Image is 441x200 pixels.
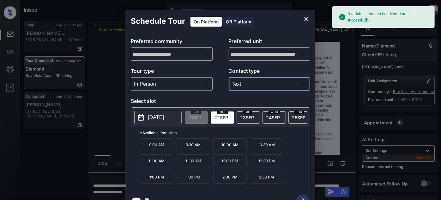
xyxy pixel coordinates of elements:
[243,110,252,114] span: tue
[213,187,247,200] p: 4:00 PM
[140,171,173,184] p: 1:00 PM
[230,79,309,89] div: Text
[223,17,254,27] div: Off Platform
[132,79,211,89] div: In Person
[214,115,228,120] span: 22 SEP
[177,187,210,200] p: 3:30 PM
[217,110,228,114] span: mon
[288,111,312,124] div: date-select
[213,154,247,167] p: 12:00 PM
[140,187,173,200] p: 3:00 PM
[263,111,286,124] div: date-select
[131,67,213,77] p: Tour type
[134,111,182,124] button: [DATE]
[213,138,247,151] p: 10:00 AM
[140,127,310,138] p: *Available time slots
[339,8,430,26] div: Available slots fetched from knock successfully
[250,138,283,151] p: 10:30 AM
[131,37,213,47] p: Preferred community
[177,171,210,184] p: 1:30 PM
[300,13,313,25] button: close
[237,111,260,124] div: date-select
[250,171,283,184] p: 2:30 PM
[177,154,210,167] p: 11:30 AM
[177,138,210,151] p: 9:30 AM
[269,110,280,114] span: wed
[266,115,280,120] span: 24 SEP
[140,138,173,151] p: 9:00 AM
[190,17,222,27] div: On Platform
[250,154,283,167] p: 12:30 PM
[211,111,234,124] div: date-select
[213,171,247,184] p: 2:00 PM
[229,67,311,77] p: Contact type
[294,110,304,114] span: thu
[250,187,283,200] p: 4:30 PM
[140,154,173,167] p: 11:00 AM
[126,10,190,32] h2: Schedule Tour
[229,37,311,47] p: Preferred unit
[148,114,164,121] p: [DATE]
[240,115,254,120] span: 23 SEP
[131,97,310,107] p: Select slot
[292,115,305,120] span: 25 SEP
